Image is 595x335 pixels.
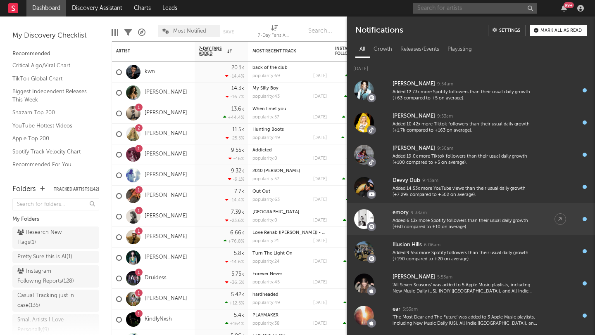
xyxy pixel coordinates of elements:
a: Biggest Independent Releases This Week [12,87,91,104]
div: [PERSON_NAME] [393,144,435,153]
div: [DATE] [313,321,327,326]
div: [DATE] [313,260,327,264]
div: Research New Flags ( 1 ) [17,228,76,248]
div: ( ) [341,135,376,141]
div: 5.75k [231,271,244,277]
div: 9:38am [411,210,427,216]
a: Instagram Following Reports(128) [12,265,99,288]
div: [DATE] [313,115,327,120]
div: popularity: 49 [252,136,280,140]
input: Search... [304,25,366,37]
div: 9.32k [231,168,244,174]
div: Small Artists I Love Personally ( 9 ) [17,315,76,335]
button: Save [223,30,234,34]
a: Pretty Sure this is AI(1) [12,251,99,263]
div: Folders [12,184,36,194]
div: 13.6k [231,106,244,112]
a: [PERSON_NAME] [145,151,187,158]
div: Growth [369,42,396,57]
div: Illusion Hills [393,240,422,250]
div: Devvy Dub [393,176,420,186]
div: 'All Seven Seasons' was added to 5 Apple Music playlists, including New Music Daily (US), INDIY (... [393,282,538,295]
div: popularity: 43 [252,94,280,99]
div: 9:54am [437,81,453,87]
div: Instagram Followers [335,46,364,56]
div: ( ) [346,197,376,203]
div: popularity: 0 [252,218,277,223]
div: [DATE] [313,218,327,223]
div: 7-Day Fans Added (7-Day Fans Added) [258,31,291,41]
div: PLAYMAKER [252,313,327,318]
a: 2010 [PERSON_NAME] [252,169,300,173]
a: [PERSON_NAME] [145,295,187,302]
div: Mark all as read [540,28,582,33]
div: ( ) [343,218,376,223]
div: popularity: 24 [252,260,280,264]
a: PLAYMAKER [252,313,278,318]
div: 99 + [564,2,574,8]
div: Artist [116,49,178,54]
a: Out Out [252,189,270,194]
div: +44.4 % [223,115,244,120]
div: -16.7 % [226,94,244,99]
a: Druidess [145,275,167,282]
button: 99+ [561,5,567,12]
div: [DATE] [313,94,327,99]
a: Casual Tracking just in case(135) [12,290,99,312]
div: Instagram Following Reports ( 128 ) [17,267,76,286]
a: When I met you [252,107,286,111]
div: emory [393,208,409,218]
div: 6:06am [424,242,440,248]
a: Forever Never [252,272,282,276]
div: [DATE] [313,156,327,161]
div: 5:53am [402,307,418,313]
a: Recommended For You [12,160,91,169]
div: [DATE] [313,301,327,305]
div: ( ) [343,259,376,264]
div: 5.8k [234,251,244,256]
div: -25.5 % [226,135,244,141]
a: Love Rehab ([PERSON_NAME]) - Outliers Remix [252,231,353,235]
div: +164 % [225,321,244,326]
div: When I met you [252,107,327,111]
a: [PERSON_NAME]9:53amAdded 10.42x more Tiktok followers than their usual daily growth (+1.7k compar... [347,106,595,139]
a: kwn [145,68,155,75]
div: 2010 Justin Bieber [252,169,327,173]
div: Added 19.0x more Tiktok followers than their usual daily growth (+100 compared to +5 on average). [393,153,538,166]
div: Playlisting [443,42,476,57]
div: -14.4 % [225,73,244,79]
div: Added 14.53x more YouTube views than their usual daily growth (+7.29k compared to +502 on average). [393,186,538,198]
div: All [355,42,369,57]
a: [PERSON_NAME] [145,254,187,261]
div: Filters [124,21,132,45]
div: -9.1 % [228,177,244,182]
div: Turn The Light On [252,251,327,256]
div: Added 6.13x more Spotify followers than their usual daily growth (+60 compared to +10 on average). [393,218,538,231]
div: [DATE] [313,177,327,182]
a: emory9:38amAdded 6.13x more Spotify followers than their usual daily growth (+60 compared to +10 ... [347,203,595,235]
button: Mark all as read [530,25,587,36]
div: popularity: 0 [252,156,277,161]
div: Releases/Events [396,42,443,57]
a: [PERSON_NAME] [145,234,187,241]
a: [PERSON_NAME] [145,130,187,137]
div: ( ) [347,156,376,161]
div: A&R Pipeline [138,21,145,45]
a: hardheaded [252,293,278,297]
div: [PERSON_NAME] [393,111,435,121]
div: My Discovery Checklist [12,31,99,41]
div: Love Rehab (Dun Dun) - Outliers Remix [252,231,327,235]
div: Addicted [252,148,327,153]
div: +12.5 % [225,300,244,306]
a: back of the club [252,66,288,70]
div: ( ) [344,94,376,99]
div: 9:50am [437,146,453,152]
div: back of the club [252,66,327,70]
input: Search for folders... [12,198,99,210]
span: 5.85k [347,136,358,141]
div: hardheaded [252,293,327,297]
div: 9:43am [422,178,438,184]
a: [GEOGRAPHIC_DATA] [252,210,299,215]
div: [DATE] [313,280,327,285]
div: popularity: 49 [252,301,280,305]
